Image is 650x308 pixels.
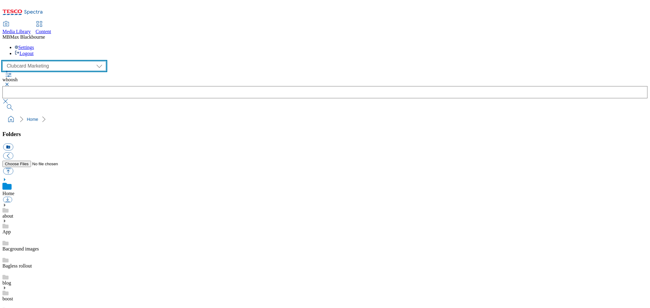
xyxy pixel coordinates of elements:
[2,131,648,138] h3: Folders
[2,29,31,34] span: Media Library
[36,22,51,34] a: Content
[15,45,34,50] a: Settings
[2,114,648,125] nav: breadcrumb
[2,22,31,34] a: Media Library
[2,229,11,234] a: App
[2,280,11,285] a: blog
[36,29,51,34] span: Content
[2,213,13,219] a: about
[2,34,10,40] span: MB
[6,114,16,124] a: home
[2,246,39,251] a: Bacground images
[2,191,14,196] a: Home
[2,296,13,301] a: boost
[2,77,18,82] span: whoosh
[10,34,45,40] span: Max Blackbourne
[15,51,34,56] a: Logout
[27,117,38,122] a: Home
[2,263,32,268] a: Bagless rollout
